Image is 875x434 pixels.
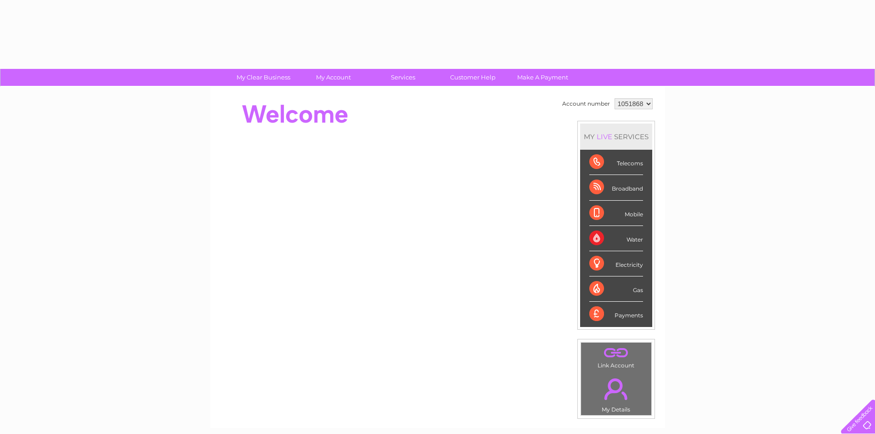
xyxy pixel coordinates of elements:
[589,276,643,302] div: Gas
[295,69,371,86] a: My Account
[365,69,441,86] a: Services
[589,150,643,175] div: Telecoms
[505,69,581,86] a: Make A Payment
[583,373,649,405] a: .
[595,132,614,141] div: LIVE
[589,251,643,276] div: Electricity
[581,342,652,371] td: Link Account
[589,201,643,226] div: Mobile
[589,175,643,200] div: Broadband
[589,226,643,251] div: Water
[581,371,652,416] td: My Details
[580,124,652,150] div: MY SERVICES
[589,302,643,327] div: Payments
[583,345,649,361] a: .
[560,96,612,112] td: Account number
[435,69,511,86] a: Customer Help
[226,69,301,86] a: My Clear Business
